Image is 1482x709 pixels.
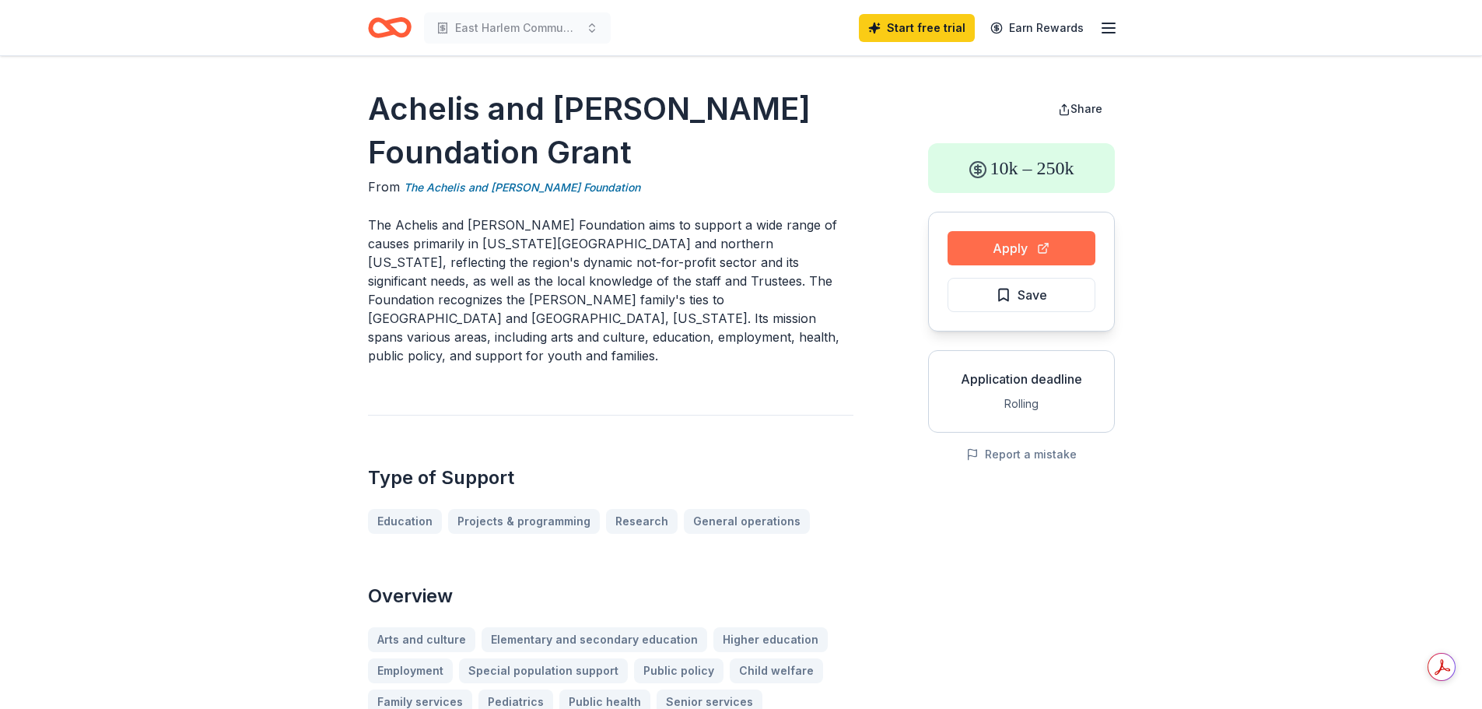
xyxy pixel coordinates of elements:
[941,395,1102,413] div: Rolling
[1018,285,1047,305] span: Save
[1046,93,1115,125] button: Share
[404,178,640,197] a: The Achelis and [PERSON_NAME] Foundation
[455,19,580,37] span: East Harlem Community Health
[859,14,975,42] a: Start free trial
[948,231,1095,265] button: Apply
[941,370,1102,388] div: Application deadline
[368,584,853,609] h2: Overview
[966,445,1077,464] button: Report a mistake
[448,509,600,534] a: Projects & programming
[368,465,853,490] h2: Type of Support
[606,509,678,534] a: Research
[424,12,611,44] button: East Harlem Community Health
[368,9,412,46] a: Home
[1070,102,1102,115] span: Share
[981,14,1093,42] a: Earn Rewards
[368,177,853,197] div: From
[948,278,1095,312] button: Save
[368,509,442,534] a: Education
[928,143,1115,193] div: 10k – 250k
[368,216,853,365] p: The Achelis and [PERSON_NAME] Foundation aims to support a wide range of causes primarily in [US_...
[368,87,853,174] h1: Achelis and [PERSON_NAME] Foundation Grant
[684,509,810,534] a: General operations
